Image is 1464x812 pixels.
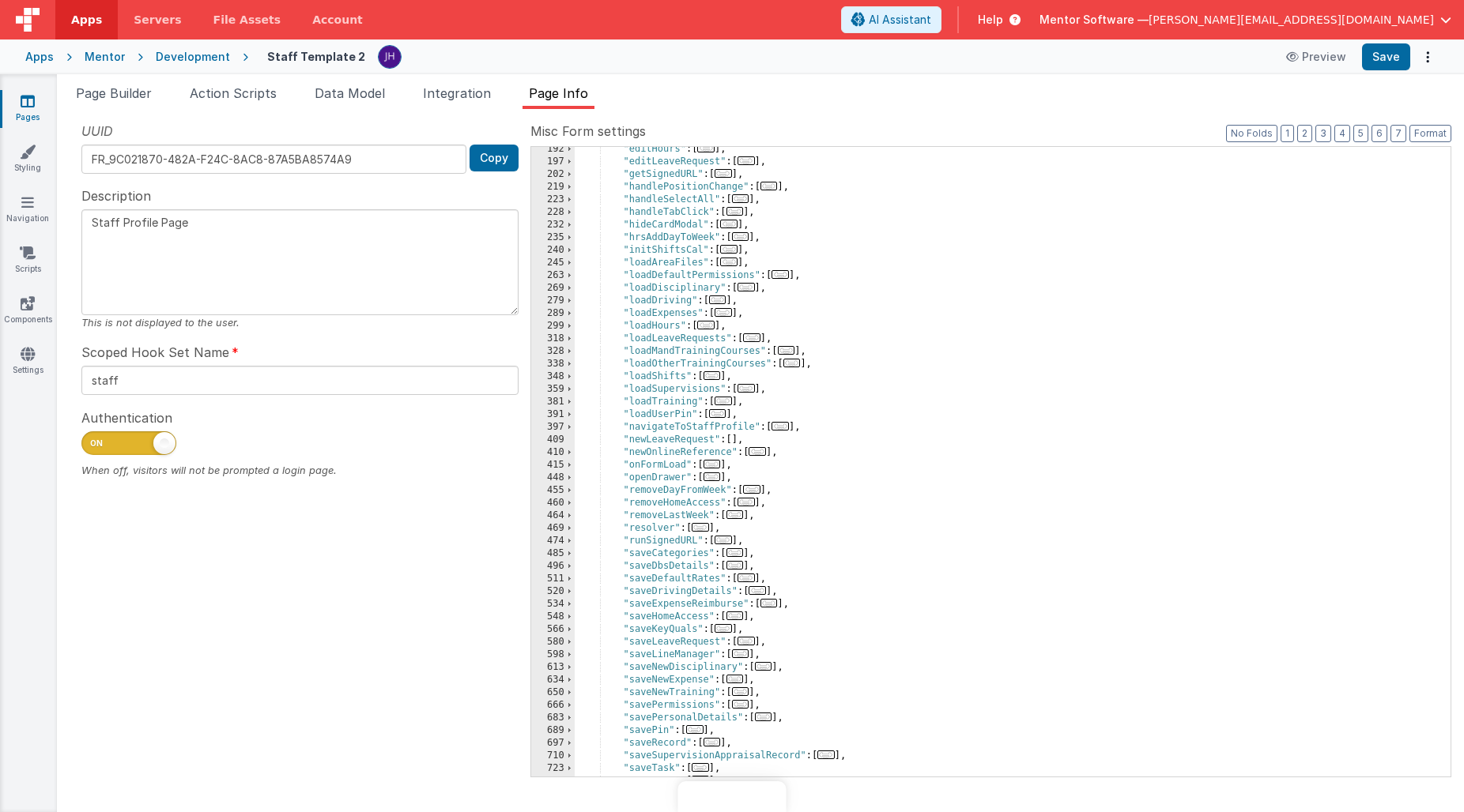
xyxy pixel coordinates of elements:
div: 359 [531,383,575,396]
span: ... [817,750,835,759]
div: 723 [531,762,575,775]
span: ... [760,182,778,190]
button: Preview [1277,44,1356,70]
span: ... [732,649,749,658]
div: 232 [531,219,575,231]
div: 410 [531,446,575,459]
span: ... [772,270,789,279]
span: ... [732,232,749,241]
div: 689 [531,724,575,737]
span: ... [704,472,721,481]
span: [PERSON_NAME][EMAIL_ADDRESS][DOMAIN_NAME] [1149,12,1434,28]
span: Page Info [529,85,588,101]
span: ... [720,258,738,266]
span: ... [726,207,744,216]
div: 460 [531,497,575,509]
span: ... [720,245,738,254]
h4: Staff Template 2 [267,51,365,62]
div: 299 [531,320,575,333]
div: 548 [531,611,575,623]
span: Authentication [81,408,172,427]
button: Format [1409,125,1451,142]
span: ... [704,460,721,468]
span: Action Scripts [190,85,277,101]
button: 4 [1334,125,1350,142]
div: 235 [531,231,575,244]
span: ... [743,485,760,494]
span: ... [778,346,795,355]
div: 397 [531,421,575,434]
span: ... [749,447,766,456]
div: 338 [531,358,575,370]
span: Page Builder [76,85,152,101]
div: 202 [531,168,575,181]
span: ... [772,422,789,430]
span: ... [704,371,721,380]
div: 469 [531,522,575,535]
div: 455 [531,484,575,497]
span: ... [738,283,755,291]
span: ... [738,637,755,645]
div: 666 [531,699,575,712]
span: ... [738,384,755,393]
span: ... [738,573,755,582]
span: AI Assistant [869,12,931,28]
span: UUID [81,122,113,141]
span: ... [692,763,709,772]
span: ... [749,586,766,595]
div: 485 [531,547,575,560]
div: 534 [531,598,575,611]
span: ... [760,599,778,607]
button: Options [1417,46,1439,68]
button: Mentor Software — [PERSON_NAME][EMAIL_ADDRESS][DOMAIN_NAME] [1040,12,1451,28]
span: ... [783,359,801,367]
span: ... [692,523,709,532]
span: Apps [71,12,102,28]
div: 634 [531,674,575,686]
span: ... [732,700,749,709]
span: ... [704,738,721,746]
div: 328 [531,345,575,358]
span: ... [732,687,749,696]
div: When off, visitors will not be prompted a login page. [81,463,519,478]
span: ... [726,548,744,557]
div: 496 [531,560,575,573]
div: Development [156,49,230,65]
div: 697 [531,737,575,750]
span: Servers [134,12,181,28]
span: ... [715,308,732,317]
div: 598 [531,648,575,661]
span: Integration [423,85,491,101]
span: Data Model [315,85,385,101]
div: 566 [531,623,575,636]
div: 464 [531,509,575,522]
div: 263 [531,269,575,282]
div: 228 [531,206,575,219]
div: This is not displayed to the user. [81,315,519,330]
div: 318 [531,333,575,345]
span: ... [738,498,755,506]
button: 1 [1281,125,1294,142]
span: ... [715,169,732,178]
div: 683 [531,712,575,724]
button: 6 [1372,125,1387,142]
div: 279 [531,295,575,307]
div: 520 [531,585,575,598]
div: 219 [531,181,575,194]
div: 223 [531,194,575,206]
div: 710 [531,750,575,762]
button: Copy [470,145,519,171]
div: 289 [531,307,575,320]
span: Help [978,12,1003,28]
span: Mentor Software — [1040,12,1149,28]
span: Misc Form settings [530,122,646,141]
div: 739 [531,775,575,788]
span: Description [81,186,151,205]
span: ... [709,409,726,418]
div: 580 [531,636,575,648]
div: Mentor [85,49,125,65]
div: 448 [531,472,575,484]
span: ... [726,510,744,519]
button: No Folds [1226,125,1277,142]
span: ... [720,220,738,228]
